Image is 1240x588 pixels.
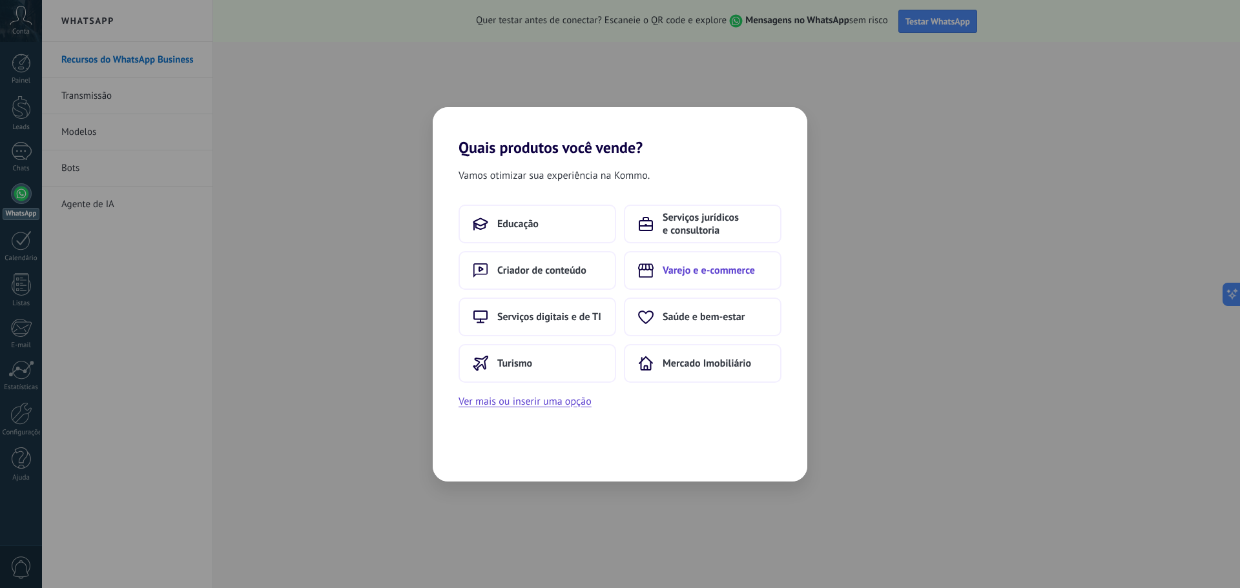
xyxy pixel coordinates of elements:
[497,357,532,370] span: Turismo
[459,393,592,410] button: Ver mais ou inserir uma opção
[663,264,755,277] span: Varejo e e-commerce
[497,310,601,323] span: Serviços digitais e de TI
[624,344,781,383] button: Mercado Imobiliário
[459,167,650,184] span: Vamos otimizar sua experiência na Kommo.
[459,298,616,336] button: Serviços digitais e de TI
[663,357,751,370] span: Mercado Imobiliário
[497,218,539,230] span: Educação
[663,310,745,323] span: Saúde e bem-estar
[624,251,781,290] button: Varejo e e-commerce
[459,251,616,290] button: Criador de conteúdo
[624,298,781,336] button: Saúde e bem-estar
[663,211,767,237] span: Serviços jurídicos e consultoria
[459,344,616,383] button: Turismo
[459,205,616,243] button: Educação
[497,264,586,277] span: Criador de conteúdo
[433,107,807,157] h2: Quais produtos você vende?
[624,205,781,243] button: Serviços jurídicos e consultoria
